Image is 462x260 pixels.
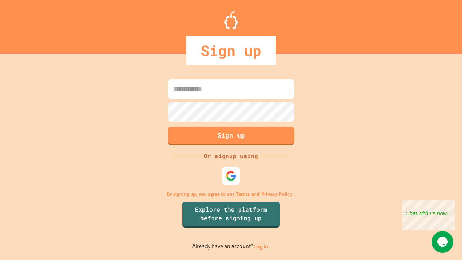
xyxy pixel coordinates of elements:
[432,231,455,253] iframe: chat widget
[224,11,238,29] img: Logo.svg
[236,190,249,198] a: Terms
[253,243,270,250] a: Log in.
[202,152,260,160] div: Or signup using
[226,170,236,181] img: google-icon.svg
[182,201,280,227] a: Explore the platform before signing up
[168,127,294,145] button: Sign up
[192,242,270,251] p: Already have an account?
[186,36,276,65] div: Sign up
[261,190,292,198] a: Privacy Policy
[402,200,455,230] iframe: chat widget
[167,190,296,198] p: By signing up, you agree to our and .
